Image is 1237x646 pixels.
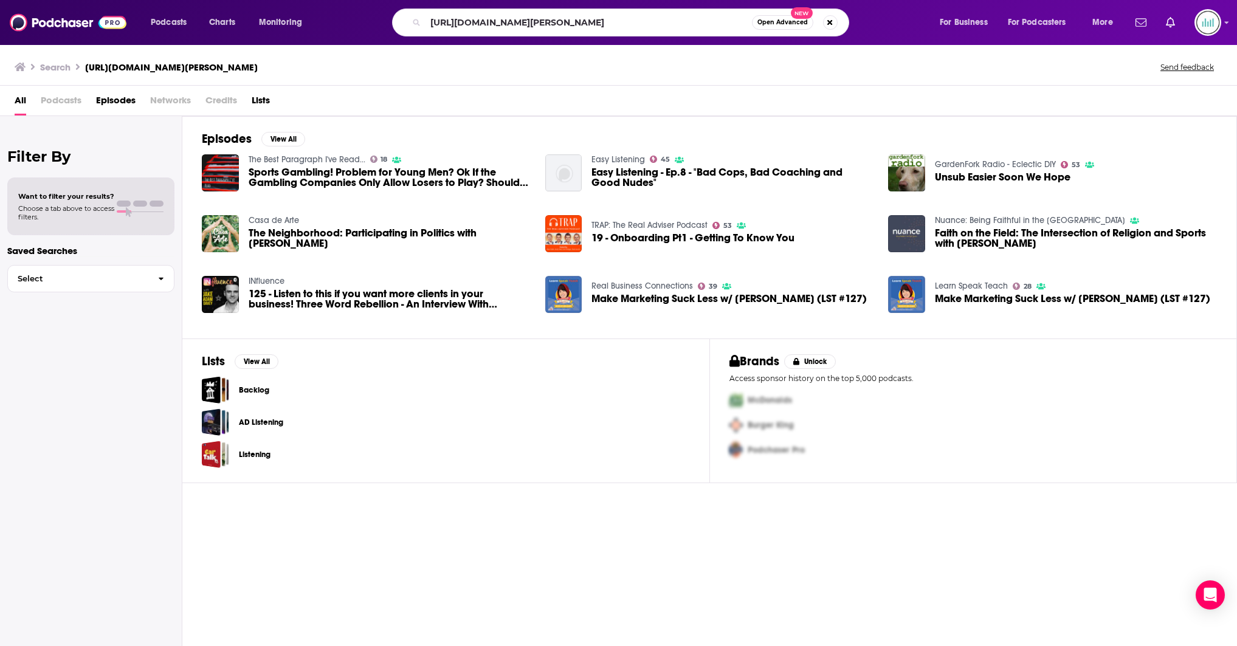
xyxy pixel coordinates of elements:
img: The Neighborhood: Participating in Politics with Bryce Page [202,215,239,252]
a: Show notifications dropdown [1131,12,1151,33]
a: 28 [1013,283,1032,290]
button: open menu [142,13,202,32]
a: 18 [370,156,388,163]
span: Burger King [748,420,794,430]
input: Search podcasts, credits, & more... [426,13,752,32]
a: Faith on the Field: The Intersection of Religion and Sports with Dr. Jeffrey Scholes [935,228,1217,249]
p: Saved Searches [7,245,174,256]
button: Select [7,265,174,292]
a: 45 [650,156,670,163]
button: Send feedback [1157,62,1218,72]
a: Unsub Easier Soon We Hope [935,172,1070,182]
img: Sports Gambling! Problem for Young Men? Ok If the Gambling Companies Only Allow Losers to Play? S... [202,154,239,191]
img: Faith on the Field: The Intersection of Religion and Sports with Dr. Jeffrey Scholes [888,215,925,252]
a: Listening [239,448,270,461]
h3: Search [40,61,71,73]
a: EpisodesView All [202,131,305,146]
img: Make Marketing Suck Less w/ Dr. Michelle Mazur (LST #127) [888,276,925,313]
a: Lists [252,91,270,115]
a: The Best Paragraph I've Read... [249,154,365,165]
button: open menu [250,13,318,32]
a: 39 [698,283,717,290]
h2: Filter By [7,148,174,165]
span: Make Marketing Suck Less w/ [PERSON_NAME] (LST #127) [935,294,1210,304]
h2: Brands [729,354,780,369]
span: 45 [661,157,670,162]
img: Second Pro Logo [725,413,748,438]
img: Podchaser - Follow, Share and Rate Podcasts [10,11,126,34]
button: Unlock [784,354,836,369]
p: Access sponsor history on the top 5,000 podcasts. [729,374,1218,383]
button: Show profile menu [1194,9,1221,36]
a: Easy Listening [591,154,645,165]
span: Podcasts [151,14,187,31]
span: McDonalds [748,395,792,405]
img: Easy Listening - Ep.8 - "Bad Cops, Bad Coaching and Good Nudes" [545,154,582,191]
a: Episodes [96,91,136,115]
img: User Profile [1194,9,1221,36]
button: Open AdvancedNew [752,15,813,30]
a: 125 - Listen to this if you want more clients in your business! Three Word Rebellion - An Intervi... [249,289,531,309]
a: Listening [202,441,229,468]
a: Casa de Arte [249,215,299,225]
button: open menu [1084,13,1128,32]
img: Make Marketing Suck Less w/ Dr. Michelle Mazur (LST #127) [545,276,582,313]
span: Credits [205,91,237,115]
span: The Neighborhood: Participating in Politics with [PERSON_NAME] [249,228,531,249]
button: open menu [1000,13,1084,32]
span: Want to filter your results? [18,192,114,201]
a: Backlog [239,383,269,397]
a: 19 - Onboarding Pt1 - Getting To Know You [591,233,794,243]
span: Make Marketing Suck Less w/ [PERSON_NAME] (LST #127) [591,294,867,304]
span: All [15,91,26,115]
span: Select [8,275,148,283]
img: 19 - Onboarding Pt1 - Getting To Know You [545,215,582,252]
a: Nuance: Being Faithful in the Public Square [935,215,1125,225]
a: Backlog [202,376,229,404]
span: Open Advanced [757,19,808,26]
span: 39 [709,284,717,289]
span: Logged in as podglomerate [1194,9,1221,36]
a: 125 - Listen to this if you want more clients in your business! Three Word Rebellion - An Intervi... [202,276,239,313]
a: Make Marketing Suck Less w/ Dr. Michelle Mazur (LST #127) [935,294,1210,304]
h3: [URL][DOMAIN_NAME][PERSON_NAME] [85,61,258,73]
a: Learn Speak Teach [935,281,1008,291]
a: AD Listening [239,416,283,429]
a: Sports Gambling! Problem for Young Men? Ok If the Gambling Companies Only Allow Losers to Play? S... [249,167,531,188]
a: AD Listening [202,408,229,436]
span: 18 [381,157,387,162]
span: 53 [723,223,732,229]
a: Real Business Connections [591,281,693,291]
span: For Podcasters [1008,14,1066,31]
a: 53 [1061,161,1080,168]
img: Unsub Easier Soon We Hope [888,154,925,191]
a: TRAP: The Real Adviser Podcast [591,220,708,230]
span: Choose a tab above to access filters. [18,204,114,221]
img: Third Pro Logo [725,438,748,462]
span: Faith on the Field: The Intersection of Religion and Sports with [PERSON_NAME] [935,228,1217,249]
span: Charts [209,14,235,31]
span: 28 [1024,284,1032,289]
a: INfluence [249,276,284,286]
span: Monitoring [259,14,302,31]
div: Open Intercom Messenger [1196,580,1225,610]
span: Podchaser Pro [748,445,805,455]
button: View All [235,354,278,369]
button: View All [261,132,305,146]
